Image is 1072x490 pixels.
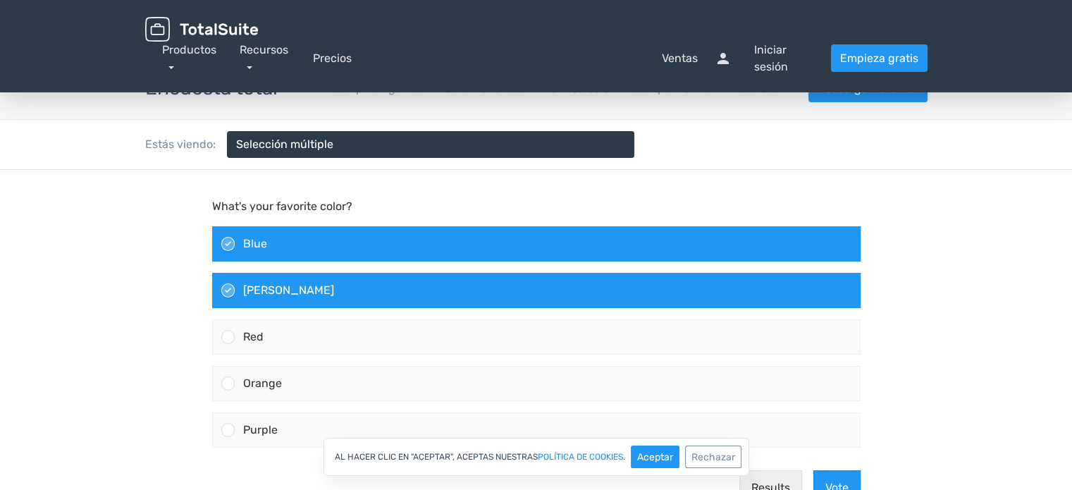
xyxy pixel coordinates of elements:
font: Descripción general [323,82,429,95]
a: Recursos [730,82,791,95]
button: Results [739,300,802,336]
span: Purple [243,253,278,267]
font: Selección múltiple [236,137,333,151]
a: pregunta_respuestaVentas [351,50,697,67]
a: política de cookies [538,453,623,461]
font: política de cookies [538,452,623,462]
font: Manifestación [542,82,617,95]
span: Blue [243,67,267,80]
a: Recursos [240,43,288,73]
font: Características [445,82,525,95]
font: Complementos [634,82,713,95]
font: flecha desplegable [333,136,625,153]
font: Aceptar [637,451,673,463]
font: persona [714,50,748,67]
button: Aceptar [631,446,679,468]
font: Rechazar [691,451,735,463]
font: . [623,452,625,462]
img: TotalSuite para WordPress [145,17,258,42]
span: Orange [243,207,282,220]
a: Selección múltiple flecha desplegable [227,131,634,158]
a: Precios [312,50,351,67]
font: Estás viendo: [145,137,216,151]
p: What's your favorite color? [212,28,861,45]
font: Iniciar sesión [753,43,787,73]
button: Rechazar [685,446,741,468]
a: Empieza gratis [831,44,928,72]
font: Ventas [661,51,697,65]
span: [PERSON_NAME] [243,114,334,127]
button: Vote [813,300,861,336]
font: Empieza gratis [840,51,918,65]
font: Al hacer clic en "Aceptar", aceptas nuestras [335,452,538,462]
font: Productos [162,43,216,56]
span: Red [243,160,264,173]
font: Recursos [730,82,779,95]
font: Recursos [240,43,288,56]
a: Productos [162,43,216,73]
a: personaIniciar sesión [714,42,813,75]
font: pregunta_respuesta [351,50,655,67]
font: Precios [312,51,351,65]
